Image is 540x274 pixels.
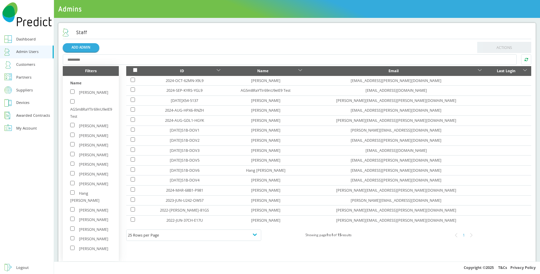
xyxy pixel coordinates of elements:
a: [PERSON_NAME] [251,218,280,223]
input: [PERSON_NAME] [70,162,75,166]
input: [PERSON_NAME] [70,236,75,241]
a: [PERSON_NAME][EMAIL_ADDRESS][PERSON_NAME][DOMAIN_NAME] [336,218,456,223]
label: Hang [PERSON_NAME] [70,191,100,203]
div: Partners [16,74,31,81]
a: [EMAIL_ADDRESS][PERSON_NAME][DOMAIN_NAME] [351,138,441,143]
div: Name [229,67,297,75]
input: [PERSON_NAME] [70,133,75,137]
input: [PERSON_NAME] [70,226,75,231]
a: [DATE]S1B-DOV1 [170,128,199,133]
div: Showing page to of results [261,232,396,239]
a: [PERSON_NAME][EMAIL_ADDRESS][PERSON_NAME][DOMAIN_NAME] [336,188,456,193]
b: 1 [331,233,333,237]
div: Admin Users [16,48,38,55]
a: 2024-OCT-62MN-X9L9 [166,78,204,83]
b: 15 [337,233,342,237]
img: Predict Mobile [2,2,52,26]
input: Hang [PERSON_NAME] [70,190,75,195]
input: [PERSON_NAME] [70,152,75,156]
a: [DATE]S1B-DOV3 [170,148,199,153]
input: [PERSON_NAME] [70,207,75,212]
label: [PERSON_NAME] [70,236,108,241]
a: [PERSON_NAME] [251,118,280,123]
a: Hang [PERSON_NAME] [246,168,286,173]
a: 2022-[PERSON_NAME]-81GS [160,208,209,213]
a: Privacy Policy [510,265,536,270]
a: [PERSON_NAME] [251,78,280,83]
a: 2023-JUN-U242-OW57 [166,198,204,203]
div: Logout [16,264,29,271]
a: 2024-AUG-GDL1-HGYK [165,118,204,123]
label: [PERSON_NAME] [70,246,108,251]
a: [DATE]S1B-DOV4 [170,177,199,183]
input: [PERSON_NAME] [70,142,75,146]
a: [DATE]S1B-DOV2 [170,138,199,143]
a: [PERSON_NAME][EMAIL_ADDRESS][PERSON_NAME][DOMAIN_NAME] [336,208,456,213]
h2: Staff [63,28,87,36]
a: [DATE]X54-5137 [171,98,198,103]
a: [EMAIL_ADDRESS][PERSON_NAME][DOMAIN_NAME] [351,108,441,113]
label: [PERSON_NAME] [70,123,108,128]
label: AG5m8RaYTlr69nU9eIE9 Test [70,100,112,119]
a: [DATE]S1B-DOV5 [170,158,199,163]
div: Copyright © 2025 [54,262,540,274]
input: [PERSON_NAME] [70,171,75,175]
a: [PERSON_NAME][EMAIL_ADDRESS][PERSON_NAME][DOMAIN_NAME] [336,118,456,123]
a: [PERSON_NAME] [251,188,280,193]
a: [PERSON_NAME] [251,98,280,103]
input: [PERSON_NAME] [70,89,75,94]
a: T&Cs [498,265,507,270]
div: Name [70,80,111,89]
input: [PERSON_NAME] [70,217,75,221]
label: [PERSON_NAME] [70,133,108,138]
a: [PERSON_NAME] [251,177,280,183]
div: Customers [16,61,35,68]
a: [PERSON_NAME] [251,148,280,153]
div: Awarded Contracts [16,112,50,119]
div: Filters [63,66,119,76]
label: [PERSON_NAME] [70,208,108,213]
a: [EMAIL_ADDRESS][PERSON_NAME][DOMAIN_NAME] [351,177,441,183]
a: [DATE]S1B-DOV6 [170,168,199,173]
label: [PERSON_NAME] [70,217,108,222]
a: ADD ADMIN [63,43,99,52]
a: [PERSON_NAME] [251,128,280,133]
label: [PERSON_NAME] [70,142,108,147]
a: 2024-AUG-HPX6-RNZH [165,108,204,113]
label: [PERSON_NAME] [70,227,108,232]
input: [PERSON_NAME] [70,181,75,185]
div: Devices [16,99,29,106]
a: [EMAIL_ADDRESS][PERSON_NAME][DOMAIN_NAME] [351,158,441,163]
label: [PERSON_NAME] [70,90,108,95]
a: [PERSON_NAME] [251,158,280,163]
a: [EMAIL_ADDRESS][DOMAIN_NAME] [366,88,427,93]
div: Last Login [490,67,522,75]
label: [PERSON_NAME] [70,171,108,176]
a: [PERSON_NAME][EMAIL_ADDRESS][DOMAIN_NAME] [351,128,441,133]
div: 25 Rows per Page [128,232,260,239]
label: [PERSON_NAME] [70,181,108,186]
a: [PERSON_NAME] [251,138,280,143]
a: [PERSON_NAME][EMAIL_ADDRESS][DOMAIN_NAME] [351,198,441,203]
a: [EMAIL_ADDRESS][DOMAIN_NAME] [366,148,427,153]
a: 2024-MAR-68B1-P981 [166,188,203,193]
a: [PERSON_NAME] [251,198,280,203]
div: 1 [460,231,467,239]
input: [PERSON_NAME] [70,123,75,127]
div: Suppliers [16,87,33,94]
b: 1 [326,233,328,237]
a: [PERSON_NAME] [251,108,280,113]
label: [PERSON_NAME] [70,162,108,167]
a: [PERSON_NAME] [251,208,280,213]
a: [PERSON_NAME][EMAIL_ADDRESS][PERSON_NAME][DOMAIN_NAME] [336,98,456,103]
div: My Account [16,125,37,132]
input: [PERSON_NAME] [70,246,75,250]
a: 2024-SEP-KYRS-YGL9 [166,88,202,93]
div: Dashboard [16,36,36,43]
div: Email [311,67,476,75]
a: [EMAIL_ADDRESS][PERSON_NAME][DOMAIN_NAME] [351,78,441,83]
a: [EMAIL_ADDRESS][PERSON_NAME][DOMAIN_NAME] [351,168,441,173]
a: AG5m8RaYTlr69nU9eIE9 Test [241,88,291,93]
label: [PERSON_NAME] [70,152,108,157]
a: 2022-JUN-37CH-E17U [166,218,203,223]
